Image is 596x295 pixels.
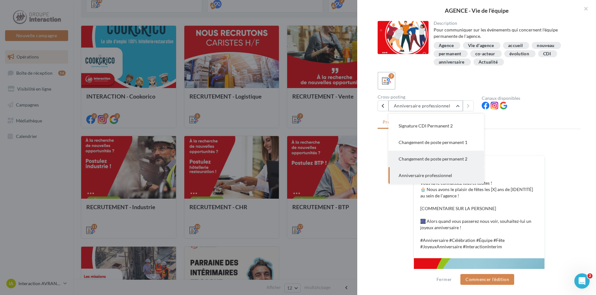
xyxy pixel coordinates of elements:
[509,51,529,56] div: évolution
[399,173,452,178] span: Anniversaire professionnel
[388,134,484,151] button: Changement de poste permanent 1
[434,276,454,283] button: Fermer
[399,156,467,161] span: Changement de poste permanent 2
[475,51,495,56] div: co-acteur
[378,95,477,99] div: Cross-posting
[537,43,554,48] div: nouveau
[399,123,453,128] span: Signature CDI Permanent 2
[574,273,590,289] iframe: Intercom live chat
[508,43,523,48] div: accueil
[543,51,551,56] div: CDI
[482,96,581,100] div: Canaux disponibles
[439,60,465,65] div: anniversaire
[434,21,576,25] div: Description
[439,51,461,56] div: permanent
[388,167,484,184] button: Anniversaire professionnel
[388,100,463,111] button: Anniversaire professionnel
[388,118,484,134] button: Signature CDI Permanent 2
[399,140,467,145] span: Changement de poste permanent 1
[479,60,498,65] div: Actualité
[460,274,514,285] button: Commencer l'édition
[420,180,538,250] p: Vous la/le connaissez tous et toutes ! 🧁 Nous avons le plaisir de fêtes les [X] ans de [IDENTITÉ]...
[439,43,454,48] div: Agence
[468,43,494,48] div: Vie d'agence
[388,151,484,167] button: Changement de poste permanent 2
[388,73,394,79] div: 7
[434,27,576,39] div: Pour communiquer sur les événements qui concernent l'équipe permanente de l'agence.
[587,273,592,278] span: 2
[367,8,586,13] div: AGENCE - Vie de l'équipe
